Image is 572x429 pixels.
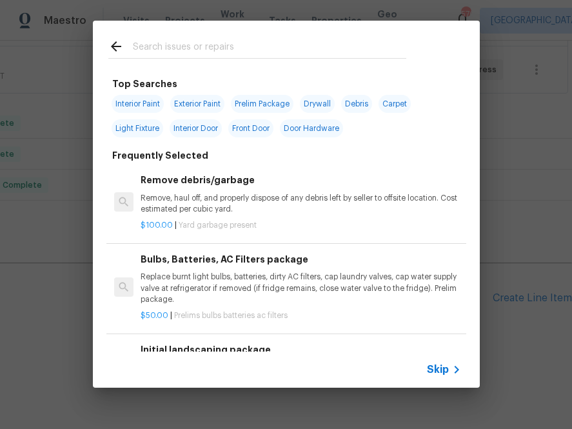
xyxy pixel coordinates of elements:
span: Front Door [228,119,273,137]
span: $100.00 [141,221,173,229]
h6: Initial landscaping package [141,343,460,357]
span: Interior Paint [112,95,164,113]
span: Door Hardware [280,119,343,137]
h6: Top Searches [112,77,177,91]
span: Prelim Package [231,95,293,113]
p: Remove, haul off, and properly dispose of any debris left by seller to offsite location. Cost est... [141,193,460,215]
p: Replace burnt light bulbs, batteries, dirty AC filters, cap laundry valves, cap water supply valv... [141,272,460,304]
span: $50.00 [141,312,168,319]
p: | [141,310,460,321]
h6: Bulbs, Batteries, AC Filters package [141,252,460,266]
span: Yard garbage present [179,221,257,229]
span: Debris [341,95,372,113]
h6: Frequently Selected [112,148,208,163]
span: Drywall [300,95,335,113]
span: Prelims bulbs batteries ac filters [174,312,288,319]
span: Interior Door [170,119,222,137]
span: Skip [427,363,449,376]
span: Light Fixture [112,119,163,137]
p: | [141,220,460,231]
span: Exterior Paint [170,95,224,113]
input: Search issues or repairs [133,39,406,58]
h6: Remove debris/garbage [141,173,460,187]
span: Carpet [379,95,411,113]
